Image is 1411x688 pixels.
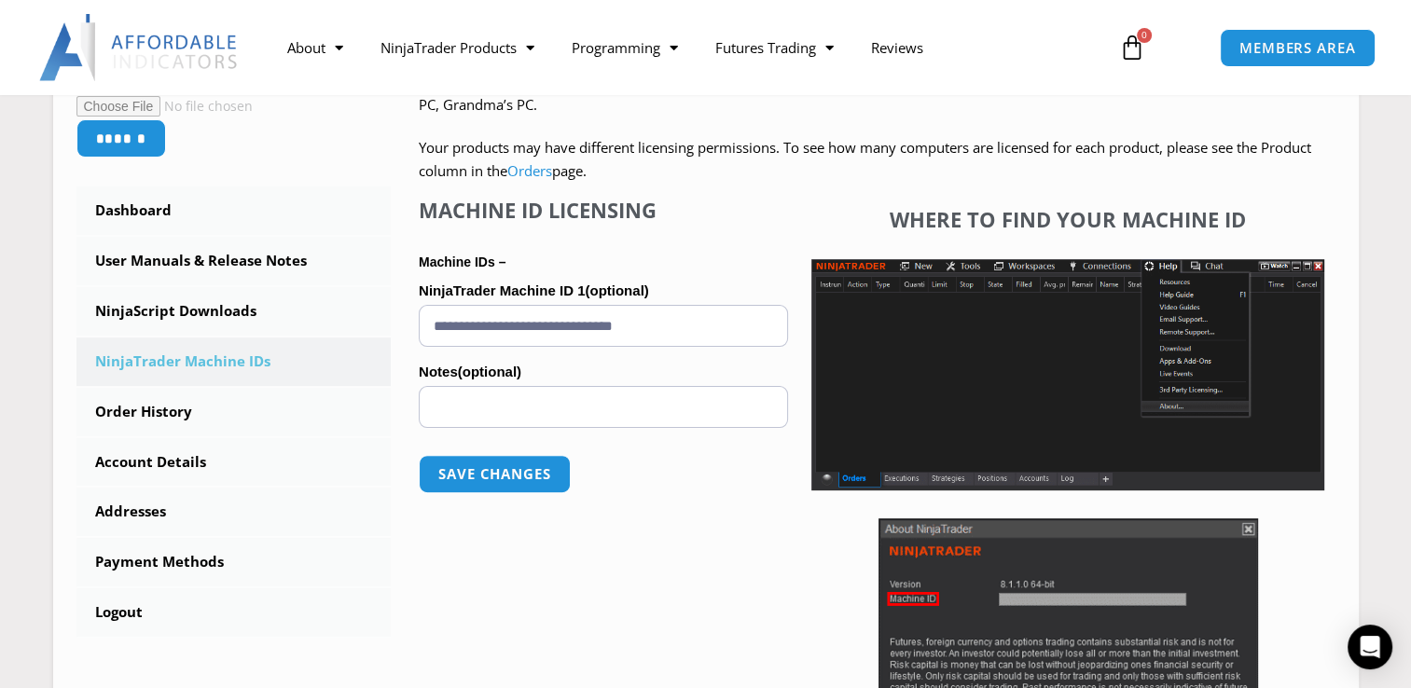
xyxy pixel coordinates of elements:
[76,337,392,386] a: NinjaTrader Machine IDs
[76,538,392,586] a: Payment Methods
[76,388,392,436] a: Order History
[851,26,941,69] a: Reviews
[76,438,392,487] a: Account Details
[419,198,788,222] h4: Machine ID Licensing
[585,282,648,298] span: (optional)
[1348,625,1392,669] div: Open Intercom Messenger
[1220,29,1376,67] a: MEMBERS AREA
[552,26,696,69] a: Programming
[419,255,505,269] strong: Machine IDs –
[419,138,1311,181] span: Your products may have different licensing permissions. To see how many computers are licensed fo...
[811,259,1324,490] img: Screenshot 2025-01-17 1155544 | Affordable Indicators – NinjaTrader
[76,237,392,285] a: User Manuals & Release Notes
[458,364,521,379] span: (optional)
[419,358,788,386] label: Notes
[1091,21,1173,75] a: 0
[76,588,392,637] a: Logout
[1239,41,1356,55] span: MEMBERS AREA
[507,161,552,180] a: Orders
[1137,28,1152,43] span: 0
[76,287,392,336] a: NinjaScript Downloads
[696,26,851,69] a: Futures Trading
[39,14,240,81] img: LogoAI | Affordable Indicators – NinjaTrader
[76,186,392,235] a: Dashboard
[76,488,392,536] a: Addresses
[268,26,361,69] a: About
[419,455,571,493] button: Save changes
[361,26,552,69] a: NinjaTrader Products
[419,277,788,305] label: NinjaTrader Machine ID 1
[76,186,392,637] nav: Account pages
[268,26,1100,69] nav: Menu
[811,207,1324,231] h4: Where to find your Machine ID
